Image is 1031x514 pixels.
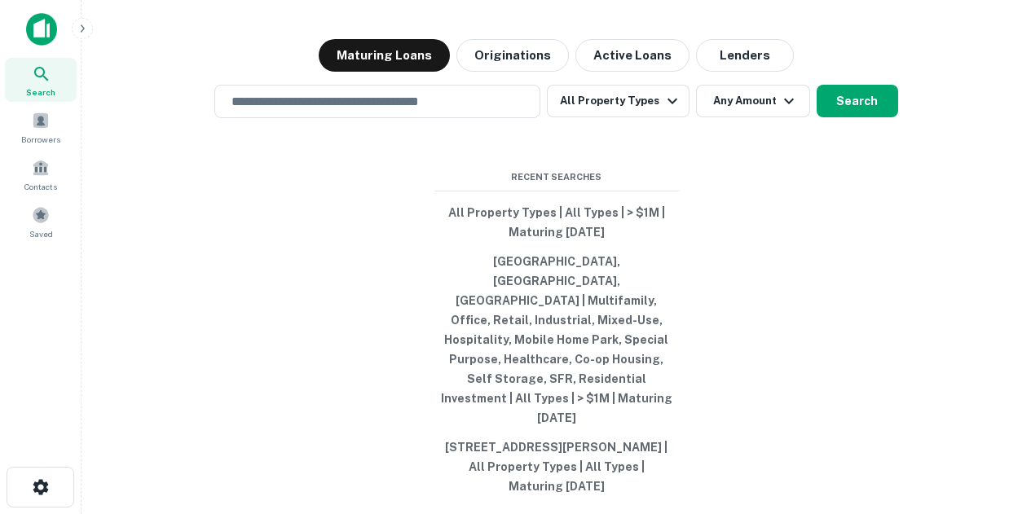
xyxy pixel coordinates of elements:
[5,105,77,149] a: Borrowers
[5,200,77,244] a: Saved
[434,247,679,433] button: [GEOGRAPHIC_DATA], [GEOGRAPHIC_DATA], [GEOGRAPHIC_DATA] | Multifamily, Office, Retail, Industrial...
[696,39,794,72] button: Lenders
[24,180,57,193] span: Contacts
[949,384,1031,462] iframe: Chat Widget
[26,86,55,99] span: Search
[21,133,60,146] span: Borrowers
[696,85,810,117] button: Any Amount
[29,227,53,240] span: Saved
[547,85,689,117] button: All Property Types
[434,170,679,184] span: Recent Searches
[434,433,679,501] button: [STREET_ADDRESS][PERSON_NAME] | All Property Types | All Types | Maturing [DATE]
[5,58,77,102] a: Search
[434,198,679,247] button: All Property Types | All Types | > $1M | Maturing [DATE]
[319,39,450,72] button: Maturing Loans
[575,39,690,72] button: Active Loans
[817,85,898,117] button: Search
[26,13,57,46] img: capitalize-icon.png
[456,39,569,72] button: Originations
[5,152,77,196] a: Contacts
